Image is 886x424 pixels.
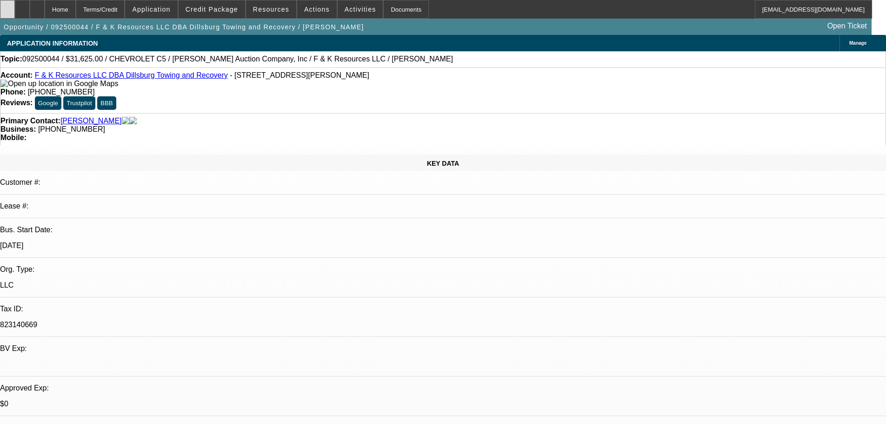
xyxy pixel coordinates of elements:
button: Credit Package [179,0,245,18]
span: [PHONE_NUMBER] [28,88,95,96]
span: Application [132,6,170,13]
strong: Primary Contact: [0,117,60,125]
a: View Google Maps [0,80,118,87]
strong: Mobile: [0,134,27,141]
strong: Phone: [0,88,26,96]
span: Opportunity / 092500044 / F & K Resources LLC DBA Dillsburg Towing and Recovery / [PERSON_NAME] [4,23,364,31]
strong: Business: [0,125,36,133]
img: Open up location in Google Maps [0,80,118,88]
strong: Topic: [0,55,22,63]
span: Credit Package [186,6,238,13]
span: Activities [345,6,376,13]
strong: Reviews: [0,99,33,107]
span: 092500044 / $31,625.00 / CHEVROLET C5 / [PERSON_NAME] Auction Company, Inc / F & K Resources LLC ... [22,55,453,63]
button: Application [125,0,177,18]
button: Trustpilot [63,96,95,110]
a: Open Ticket [824,18,871,34]
strong: Account: [0,71,33,79]
button: Resources [246,0,296,18]
span: KEY DATA [427,160,459,167]
img: facebook-icon.png [122,117,129,125]
span: Manage [849,40,866,46]
a: F & K Resources LLC DBA Dillsburg Towing and Recovery [35,71,228,79]
button: Google [35,96,61,110]
span: - [STREET_ADDRESS][PERSON_NAME] [230,71,369,79]
button: Actions [297,0,337,18]
img: linkedin-icon.png [129,117,137,125]
span: APPLICATION INFORMATION [7,40,98,47]
span: Resources [253,6,289,13]
a: [PERSON_NAME] [60,117,122,125]
button: Activities [338,0,383,18]
button: BBB [97,96,116,110]
span: Actions [304,6,330,13]
span: [PHONE_NUMBER] [38,125,105,133]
